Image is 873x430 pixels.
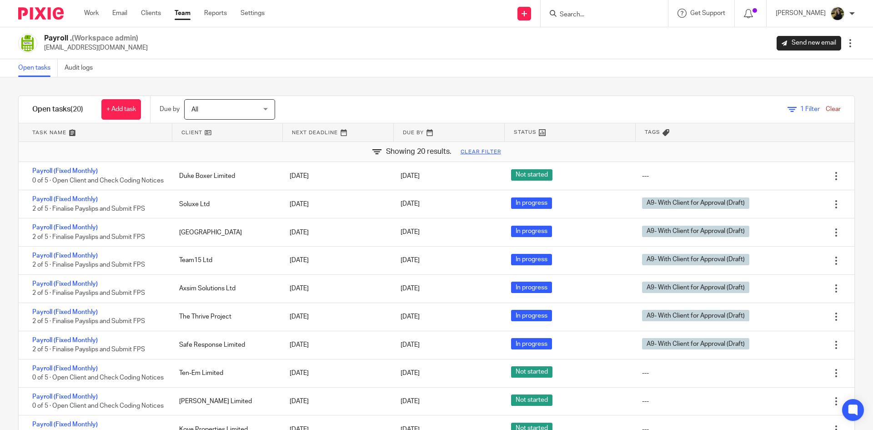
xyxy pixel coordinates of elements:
span: 2 of 5 · Finalise Payslips and Submit FPS [32,346,145,353]
span: Filter [800,106,820,112]
span: Not started [511,169,552,181]
a: Clear [826,106,841,112]
span: Not started [511,395,552,406]
div: Ten-Em Limited [170,364,281,382]
div: [GEOGRAPHIC_DATA] [170,223,281,242]
a: Payroll (Fixed Monthly) [32,281,98,287]
a: Clients [141,9,161,18]
span: Not started [511,366,552,378]
span: [DATE] [401,370,420,376]
div: [DATE] [281,392,391,410]
a: Audit logs [65,59,100,77]
span: A9- With Client for Approval (Draft) [642,310,749,321]
a: Open tasks [18,59,58,77]
div: [DATE] [281,167,391,185]
span: [DATE] [401,342,420,348]
a: Work [84,9,99,18]
span: [DATE] [401,258,420,264]
span: [DATE] [401,398,420,405]
div: --- [642,172,649,181]
span: (20) [70,106,83,113]
span: [DATE] [401,173,420,179]
a: Payroll (Fixed Monthly) [32,421,98,428]
span: In progress [511,226,552,237]
span: [DATE] [401,201,420,207]
div: [DATE] [281,336,391,354]
span: A9- With Client for Approval (Draft) [642,338,749,349]
div: [DATE] [281,364,391,382]
a: Payroll (Fixed Monthly) [32,309,98,315]
a: Send new email [777,36,841,51]
span: 2 of 5 · Finalise Payslips and Submit FPS [32,318,145,324]
a: Payroll (Fixed Monthly) [32,365,98,372]
img: Pixie [18,7,64,20]
div: --- [642,369,649,378]
span: 2 of 5 · Finalise Payslips and Submit FPS [32,206,145,212]
span: (Workspace admin) [72,35,138,42]
h2: Payroll . [44,34,148,43]
a: Payroll (Fixed Monthly) [32,337,98,344]
div: [PERSON_NAME] Limited [170,392,281,410]
span: In progress [511,338,552,349]
p: [EMAIL_ADDRESS][DOMAIN_NAME] [44,43,148,52]
div: Duke Boxer Limited [170,167,281,185]
span: 0 of 5 · Open Client and Check Coding Notices [32,177,164,184]
span: Status [514,128,537,136]
div: Axsim Solutions Ltd [170,279,281,298]
img: ACCOUNTING4EVERYTHING-13.jpg [830,6,845,21]
a: Payroll (Fixed Monthly) [32,224,98,231]
div: [DATE] [281,251,391,269]
span: Showing 20 results. [386,147,452,157]
span: 1 [800,106,804,112]
a: Payroll (Fixed Monthly) [32,253,98,259]
a: Settings [241,9,265,18]
div: [DATE] [281,279,391,298]
span: [DATE] [401,285,420,292]
span: In progress [511,310,552,321]
a: + Add task [101,99,141,120]
a: Payroll (Fixed Monthly) [32,196,98,202]
span: 2 of 5 · Finalise Payslips and Submit FPS [32,290,145,297]
div: Team15 Ltd [170,251,281,269]
div: [DATE] [281,195,391,213]
span: In progress [511,197,552,209]
a: Clear filter [461,148,501,156]
span: 0 of 5 · Open Client and Check Coding Notices [32,403,164,409]
a: Payroll (Fixed Monthly) [32,168,98,174]
span: Tags [645,128,660,136]
span: A9- With Client for Approval (Draft) [642,282,749,293]
span: 0 of 5 · Open Client and Check Coding Notices [32,374,164,381]
span: In progress [511,282,552,293]
a: Reports [204,9,227,18]
span: 2 of 5 · Finalise Payslips and Submit FPS [32,234,145,240]
div: Safe Response Limited [170,336,281,354]
span: In progress [511,254,552,265]
div: [DATE] [281,223,391,242]
a: Payroll (Fixed Monthly) [32,394,98,400]
span: A9- With Client for Approval (Draft) [642,226,749,237]
span: Get Support [690,10,725,16]
p: Due by [160,105,180,114]
span: A9- With Client for Approval (Draft) [642,197,749,209]
span: [DATE] [401,314,420,320]
a: Email [112,9,127,18]
img: 1000002144.png [18,34,37,53]
a: Team [175,9,191,18]
span: 2 of 5 · Finalise Payslips and Submit FPS [32,262,145,268]
div: --- [642,397,649,406]
span: A9- With Client for Approval (Draft) [642,254,749,265]
input: Search [559,11,641,19]
p: [PERSON_NAME] [776,9,826,18]
h1: Open tasks [32,105,83,114]
span: All [191,106,198,113]
div: The Thrive Project [170,308,281,326]
span: [DATE] [401,229,420,236]
div: Soluxe Ltd [170,195,281,213]
div: [DATE] [281,308,391,326]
